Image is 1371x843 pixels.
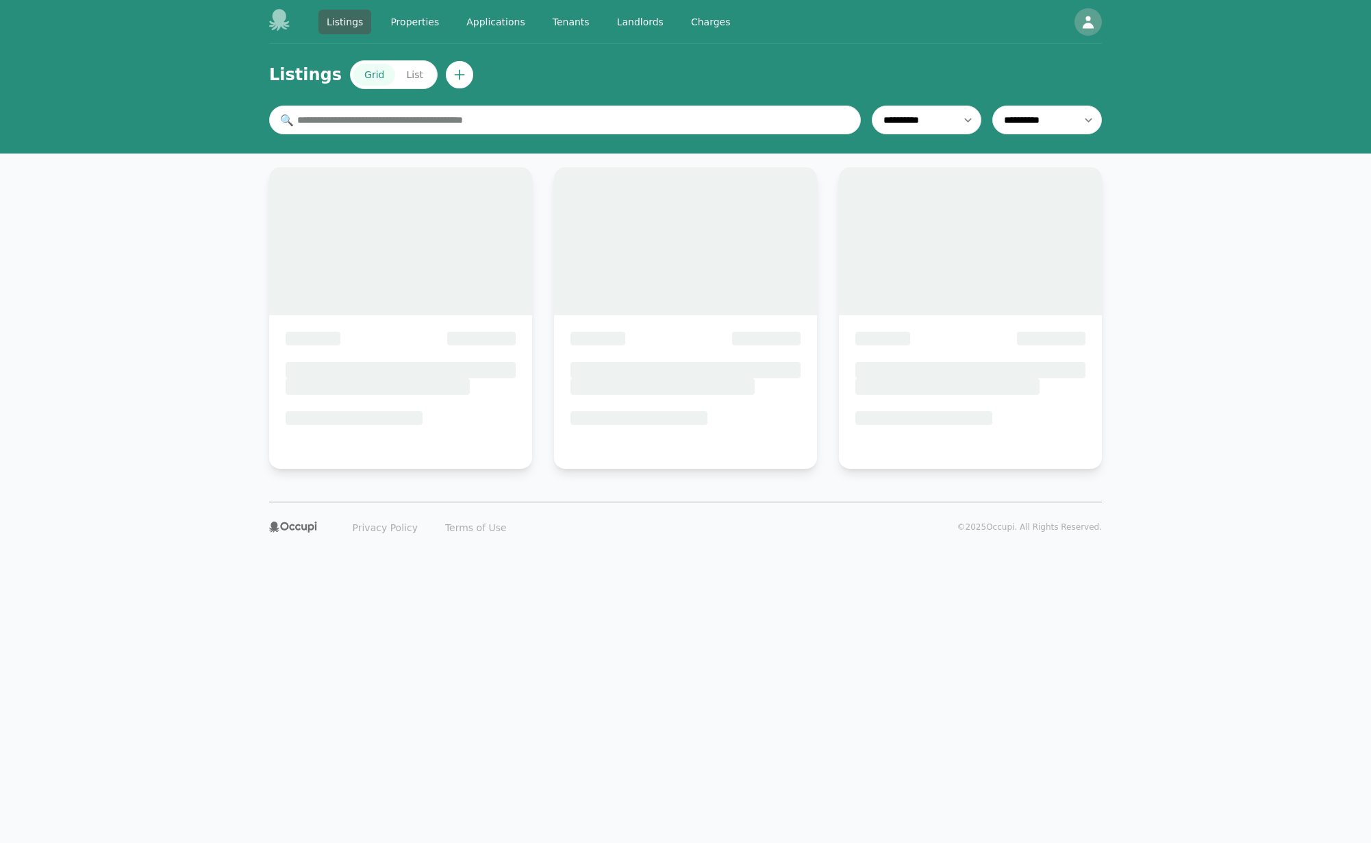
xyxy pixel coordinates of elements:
[544,10,598,34] a: Tenants
[318,10,371,34] a: Listings
[269,64,342,86] h1: Listings
[446,61,473,88] button: Create new listing
[683,10,739,34] a: Charges
[395,64,433,86] button: List
[353,64,395,86] button: Grid
[458,10,533,34] a: Applications
[609,10,672,34] a: Landlords
[382,10,447,34] a: Properties
[437,516,515,539] a: Terms of Use
[344,516,426,539] a: Privacy Policy
[957,522,1102,533] p: © 2025 Occupi. All Rights Reserved.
